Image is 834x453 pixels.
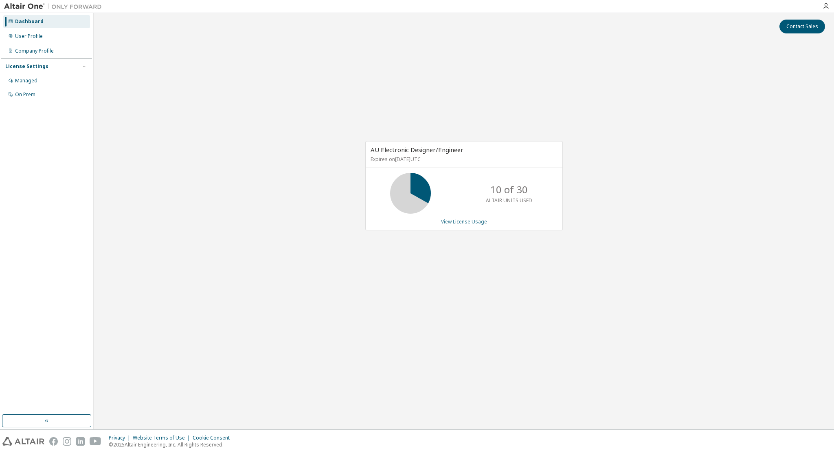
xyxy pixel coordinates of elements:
div: On Prem [15,91,35,98]
img: facebook.svg [49,437,58,446]
p: 10 of 30 [490,183,528,197]
button: Contact Sales [779,20,825,33]
div: Cookie Consent [193,435,235,441]
a: View License Usage [441,218,487,225]
img: youtube.svg [90,437,101,446]
div: Company Profile [15,48,54,54]
div: Managed [15,77,37,84]
span: AU Electronic Designer/Engineer [371,146,463,154]
div: Website Terms of Use [133,435,193,441]
p: ALTAIR UNITS USED [486,197,532,204]
div: Dashboard [15,18,44,25]
img: Altair One [4,2,106,11]
div: License Settings [5,63,48,70]
div: Privacy [109,435,133,441]
img: linkedin.svg [76,437,85,446]
div: User Profile [15,33,43,40]
img: altair_logo.svg [2,437,44,446]
p: Expires on [DATE] UTC [371,156,555,163]
img: instagram.svg [63,437,71,446]
p: © 2025 Altair Engineering, Inc. All Rights Reserved. [109,441,235,448]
